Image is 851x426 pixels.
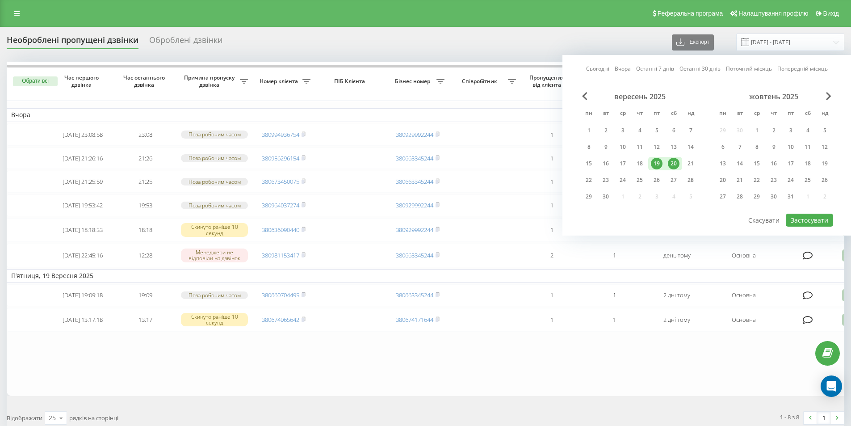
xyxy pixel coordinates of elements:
[733,107,746,121] abbr: вівторок
[819,125,830,136] div: 5
[51,284,114,306] td: [DATE] 19:09:18
[782,140,799,154] div: пт 10 жовт 2025 р.
[262,201,299,209] a: 380964037274
[751,174,763,186] div: 22
[181,131,248,138] div: Поза робочим часом
[114,218,176,242] td: 18:18
[646,244,708,267] td: день тому
[583,191,595,202] div: 29
[597,140,614,154] div: вт 9 вер 2025 р.
[765,190,782,203] div: чт 30 жовт 2025 р.
[262,291,299,299] a: 380660704495
[583,174,595,186] div: 22
[826,92,831,100] span: Next Month
[751,141,763,153] div: 8
[751,158,763,169] div: 15
[684,107,697,121] abbr: неділя
[597,124,614,137] div: вт 2 вер 2025 р.
[181,178,248,186] div: Поза робочим часом
[257,78,302,85] span: Номер клієнта
[520,194,583,216] td: 1
[396,226,433,234] a: 380929992244
[819,141,830,153] div: 12
[520,308,583,332] td: 1
[816,173,833,187] div: нд 26 жовт 2025 р.
[782,190,799,203] div: пт 31 жовт 2025 р.
[651,141,662,153] div: 12
[614,140,631,154] div: ср 10 вер 2025 р.
[717,141,729,153] div: 6
[614,124,631,137] div: ср 3 вер 2025 р.
[685,125,696,136] div: 7
[682,157,699,170] div: нд 21 вер 2025 р.
[668,141,679,153] div: 13
[396,316,433,324] a: 380674171644
[114,308,176,332] td: 13:17
[583,308,646,332] td: 1
[802,125,813,136] div: 4
[59,74,107,88] span: Час першого дзвінка
[777,64,828,73] a: Попередній місяць
[685,174,696,186] div: 28
[583,244,646,267] td: 1
[181,291,248,299] div: Поза робочим часом
[631,173,648,187] div: чт 25 вер 2025 р.
[767,107,780,121] abbr: четвер
[668,158,679,169] div: 20
[748,173,765,187] div: ср 22 жовт 2025 р.
[114,171,176,193] td: 21:25
[668,125,679,136] div: 6
[396,131,433,139] a: 380929992244
[600,174,612,186] div: 23
[748,140,765,154] div: ср 8 жовт 2025 р.
[391,78,436,85] span: Бізнес номер
[614,157,631,170] div: ср 17 вер 2025 р.
[634,174,646,186] div: 25
[648,157,665,170] div: пт 19 вер 2025 р.
[731,140,748,154] div: вт 7 жовт 2025 р.
[262,177,299,186] a: 380673450075
[648,173,665,187] div: пт 26 вер 2025 р.
[765,173,782,187] div: чт 23 жовт 2025 р.
[520,244,583,267] td: 2
[799,173,816,187] div: сб 25 жовт 2025 р.
[646,308,708,332] td: 2 дні тому
[799,157,816,170] div: сб 18 жовт 2025 р.
[665,157,682,170] div: сб 20 вер 2025 р.
[682,140,699,154] div: нд 14 вер 2025 р.
[262,316,299,324] a: 380674065642
[631,140,648,154] div: чт 11 вер 2025 р.
[69,414,118,422] span: рядків на сторінці
[651,158,662,169] div: 19
[597,157,614,170] div: вт 16 вер 2025 р.
[631,124,648,137] div: чт 4 вер 2025 р.
[682,173,699,187] div: нд 28 вер 2025 р.
[636,64,674,73] a: Останні 7 днів
[714,92,833,101] div: жовтень 2025
[7,414,42,422] span: Відображати
[717,158,729,169] div: 13
[816,140,833,154] div: нд 12 жовт 2025 р.
[580,173,597,187] div: пн 22 вер 2025 р.
[799,124,816,137] div: сб 4 жовт 2025 р.
[784,107,797,121] abbr: п’ятниця
[650,107,663,121] abbr: п’ятниця
[114,244,176,267] td: 12:28
[583,125,595,136] div: 1
[582,92,587,100] span: Previous Month
[181,74,240,88] span: Причина пропуску дзвінка
[765,124,782,137] div: чт 2 жовт 2025 р.
[396,177,433,186] a: 380663345244
[685,141,696,153] div: 14
[665,173,682,187] div: сб 27 вер 2025 р.
[121,74,169,88] span: Час останнього дзвінка
[262,251,299,259] a: 380981153417
[262,226,299,234] a: 380636090440
[780,413,799,422] div: 1 - 8 з 8
[785,174,797,186] div: 24
[583,141,595,153] div: 8
[617,174,629,186] div: 24
[801,107,814,121] abbr: субота
[672,34,714,51] button: Експорт
[396,291,433,299] a: 380663345244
